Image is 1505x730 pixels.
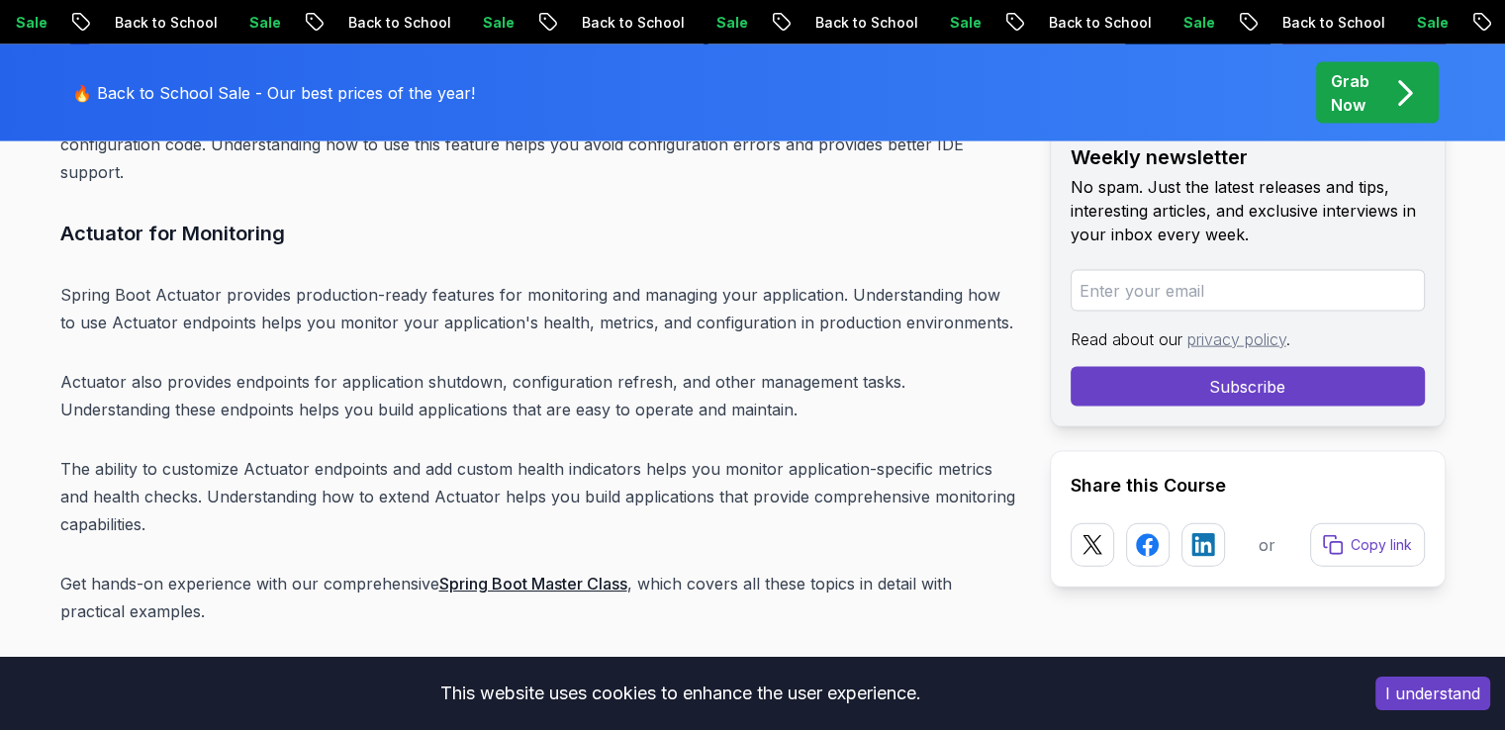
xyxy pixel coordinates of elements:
[60,218,1018,249] h3: Actuator for Monitoring
[1287,13,1351,33] p: Sale
[1351,535,1412,555] p: Copy link
[1331,69,1369,117] p: Grab Now
[60,281,1018,336] p: Spring Boot Actuator provides production-ready features for monitoring and managing your applicat...
[1071,143,1425,171] h2: Weekly newsletter
[1259,533,1275,557] p: or
[120,13,183,33] p: Sale
[1375,677,1490,710] button: Accept cookies
[439,574,627,593] a: Spring Boot Master Class
[587,13,650,33] p: Sale
[353,13,417,33] p: Sale
[919,13,1054,33] p: Back to School
[60,102,1018,186] p: The ability to use type-safe configuration properties with helps you create more maintainable con...
[219,13,353,33] p: Back to School
[1071,472,1425,500] h2: Share this Course
[686,13,820,33] p: Back to School
[1187,329,1286,349] a: privacy policy
[1310,523,1425,567] button: Copy link
[60,455,1018,538] p: The ability to customize Actuator endpoints and add custom health indicators helps you monitor ap...
[1071,270,1425,312] input: Enter your email
[1071,367,1425,407] button: Subscribe
[72,81,475,105] p: 🔥 Back to School Sale - Our best prices of the year!
[15,672,1346,715] div: This website uses cookies to enhance the user experience.
[452,13,587,33] p: Back to School
[1054,13,1117,33] p: Sale
[60,570,1018,625] p: Get hands-on experience with our comprehensive , which covers all these topics in detail with pra...
[1071,175,1425,246] p: No spam. Just the latest releases and tips, interesting articles, and exclusive interviews in you...
[820,13,884,33] p: Sale
[60,368,1018,423] p: Actuator also provides endpoints for application shutdown, configuration refresh, and other manag...
[1071,327,1425,351] p: Read about our .
[1153,13,1287,33] p: Back to School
